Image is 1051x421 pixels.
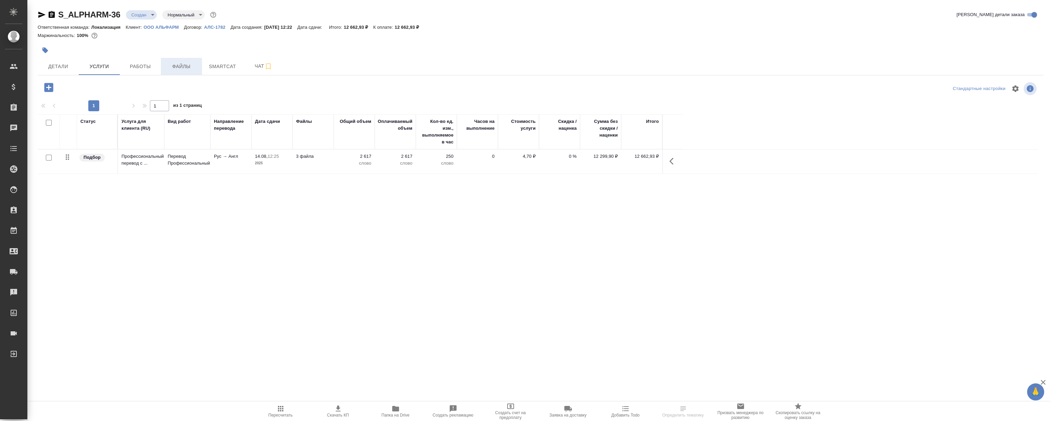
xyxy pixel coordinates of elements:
[168,153,207,167] p: Перевод Профессиональный
[268,154,279,159] p: 12:25
[162,10,205,20] div: Создан
[951,84,1007,94] div: split button
[255,154,268,159] p: 14.08,
[584,118,618,139] div: Сумма без скидки / наценки
[501,118,536,132] div: Стоимость услуги
[38,33,77,38] p: Маржинальность:
[264,62,272,71] svg: Подписаться
[42,62,75,71] span: Детали
[1007,80,1024,97] span: Настроить таблицу
[90,31,99,40] button: 0.00 RUB;
[184,25,204,30] p: Договор:
[337,153,371,160] p: 2 617
[1027,383,1044,400] button: 🙏
[297,25,324,30] p: Дата сдачи:
[1024,82,1038,95] span: Посмотреть информацию
[373,25,395,30] p: К оплате:
[168,118,191,125] div: Вид работ
[646,118,659,125] div: Итого
[129,12,149,18] button: Создан
[501,153,536,160] p: 4,70 ₽
[173,101,202,111] span: из 1 страниц
[419,160,453,167] p: слово
[206,62,239,71] span: Smartcat
[166,12,196,18] button: Нормальный
[121,118,161,132] div: Услуга для клиента (RU)
[419,118,453,145] div: Кол-во ед. изм., выполняемое в час
[84,154,101,161] p: Подбор
[214,118,248,132] div: Направление перевода
[165,62,198,71] span: Файлы
[204,25,230,30] p: АЛС-1782
[58,10,120,19] a: S_ALPHARM-36
[378,118,412,132] div: Оплачиваемый объем
[542,153,577,160] p: 0 %
[83,62,116,71] span: Услуги
[329,25,344,30] p: Итого:
[625,153,659,160] p: 12 662,93 ₽
[231,25,264,30] p: Дата создания:
[957,11,1025,18] span: [PERSON_NAME] детали заказа
[264,25,297,30] p: [DATE] 12:22
[460,118,495,132] div: Часов на выполнение
[247,62,280,71] span: Чат
[340,118,371,125] div: Общий объем
[378,153,412,160] p: 2 617
[296,118,312,125] div: Файлы
[419,153,453,160] p: 250
[39,80,58,94] button: Добавить услугу
[124,62,157,71] span: Работы
[121,153,161,167] p: Профессиональный перевод с ...
[214,153,248,160] p: Рус → Англ
[48,11,56,19] button: Скопировать ссылку
[665,153,682,169] button: Показать кнопки
[77,33,90,38] p: 100%
[255,118,280,125] div: Дата сдачи
[38,11,46,19] button: Скопировать ссылку для ЯМессенджера
[126,25,143,30] p: Клиент:
[255,160,289,167] p: 2025
[204,24,230,30] a: АЛС-1782
[38,43,53,58] button: Добавить тэг
[91,25,126,30] p: Локализация
[80,118,96,125] div: Статус
[209,10,218,19] button: Доп статусы указывают на важность/срочность заказа
[395,25,424,30] p: 12 662,93 ₽
[542,118,577,132] div: Скидка / наценка
[126,10,157,20] div: Создан
[144,25,184,30] p: ООО АЛЬФАРМ
[144,24,184,30] a: ООО АЛЬФАРМ
[457,150,498,174] td: 0
[344,25,373,30] p: 12 662,93 ₽
[38,25,91,30] p: Ответственная команда:
[584,153,618,160] p: 12 299,90 ₽
[1030,385,1041,399] span: 🙏
[296,153,330,160] p: 3 файла
[337,160,371,167] p: слово
[378,160,412,167] p: слово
